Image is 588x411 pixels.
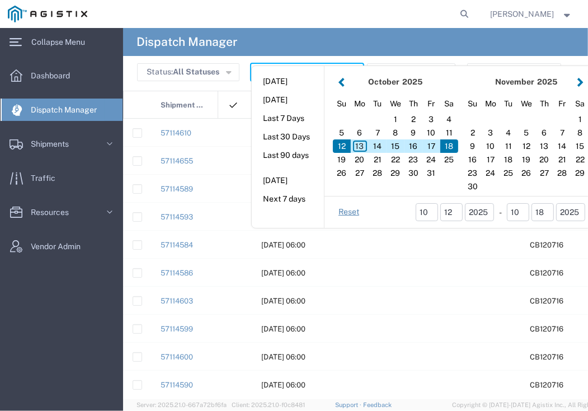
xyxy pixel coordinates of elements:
div: 7 [369,126,387,139]
div: 19 [333,153,351,166]
span: 2025 [403,77,423,86]
a: Dashboard [1,64,123,87]
div: Tuesday [500,95,518,113]
a: 57114589 [161,185,193,193]
div: 16 [404,139,422,153]
div: 5 [333,126,351,139]
span: CB120716 [530,381,563,389]
div: 19 [518,153,535,166]
a: Dispatch Manager [1,99,123,121]
div: Sunday [464,95,482,113]
div: 3 [482,126,500,139]
div: 2 [404,113,422,126]
div: 12 [518,139,535,153]
input: yyyy [465,203,494,221]
input: mm [507,203,529,221]
button: Saved Searches [367,63,455,81]
div: Thursday [404,95,422,113]
img: icon [228,100,239,111]
span: Collapse Menu [31,31,93,53]
div: 14 [369,139,387,153]
img: logo [8,6,87,22]
div: 3 [422,113,440,126]
div: 25 [440,153,458,166]
div: 18 [440,139,458,153]
div: 9 [464,139,482,153]
a: Support [335,401,363,408]
input: dd [531,203,554,221]
a: 57114610 [161,129,191,137]
div: 21 [553,153,571,166]
a: Reset [338,207,359,218]
span: Shipment No. [161,91,206,119]
a: 57114590 [161,381,193,389]
span: Vendor Admin [31,235,88,258]
button: Advanced Search [467,63,561,81]
div: 8 [387,126,404,139]
div: 17 [482,153,500,166]
a: Traffic [1,167,123,189]
div: 9 [404,126,422,139]
div: 4 [500,126,518,139]
span: Client: 2025.21.0-f0c8481 [232,401,305,408]
div: 6 [535,126,553,139]
a: Shipments [1,133,123,155]
span: Shipments [31,133,77,155]
div: 2 [464,126,482,139]
span: 10/14/2025, 06:00 [261,325,305,333]
span: All Statuses [173,67,219,76]
h4: Dispatch Manager [137,28,237,56]
div: Friday [553,95,571,113]
div: 1 [387,113,404,126]
input: dd [440,203,463,221]
span: Server: 2025.21.0-667a72bf6fa [137,401,227,408]
div: 22 [387,153,404,166]
span: 10/14/2025, 06:00 [261,381,305,389]
a: Feedback [363,401,392,408]
span: - [499,207,502,218]
strong: October [369,77,400,86]
span: CB120716 [530,353,563,361]
span: Traffic [31,167,63,189]
div: 24 [422,153,440,166]
div: 25 [500,166,518,180]
div: 24 [482,166,500,180]
div: 7 [553,126,571,139]
div: 30 [404,166,422,180]
button: Status:All Statuses [137,63,239,81]
div: 31 [422,166,440,180]
a: 57114600 [161,353,193,361]
div: 29 [387,166,404,180]
button: Last 30 Days [252,128,324,146]
div: 28 [369,166,387,180]
div: 13 [351,139,369,153]
div: Friday [422,95,440,113]
button: Next 7 days [252,190,324,208]
div: 11 [500,139,518,153]
div: 27 [351,166,369,180]
span: CB120716 [530,325,563,333]
div: 10 [422,126,440,139]
button: Last 90 days [252,147,324,164]
span: Resources [31,201,77,223]
a: 57114593 [161,213,193,221]
button: [DATE] [252,91,324,109]
div: 4 [440,113,458,126]
div: Wednesday [518,95,535,113]
div: 18 [500,153,518,166]
input: mm [416,203,438,221]
div: 20 [535,153,553,166]
span: 10/14/2025, 06:00 [261,297,305,305]
div: 20 [351,153,369,166]
div: 30 [464,180,482,193]
div: 6 [351,126,369,139]
div: 5 [518,126,535,139]
div: Tuesday [369,95,387,113]
input: yyyy [556,203,585,221]
a: 57114599 [161,325,193,333]
div: 27 [535,166,553,180]
div: Wednesday [387,95,404,113]
span: 10/14/2025, 06:00 [261,353,305,361]
span: Dispatch Manager [31,99,105,121]
div: 26 [518,166,535,180]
